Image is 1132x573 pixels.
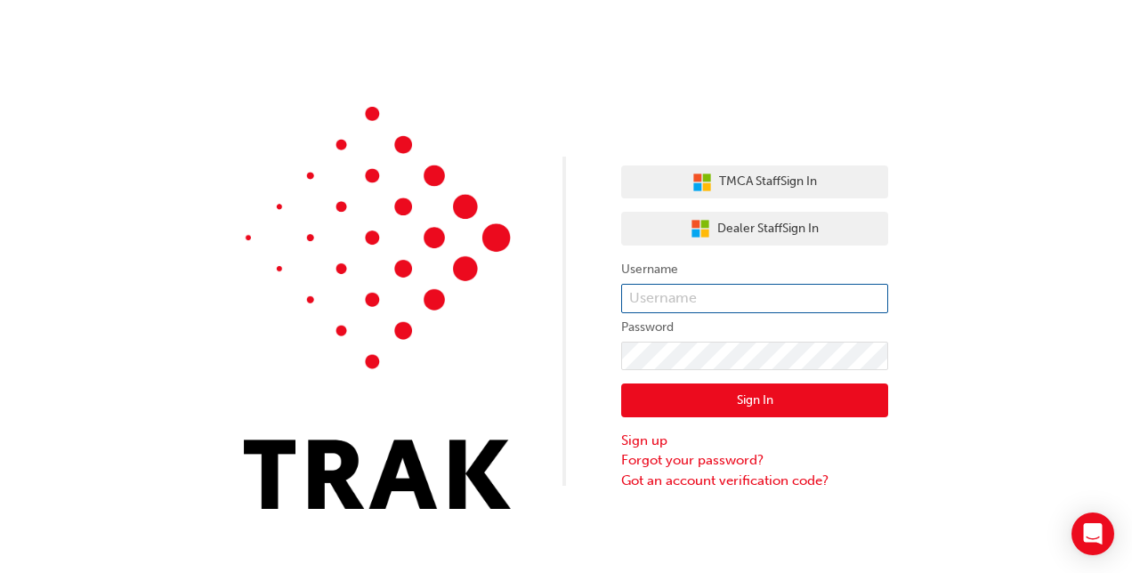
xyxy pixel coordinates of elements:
span: TMCA Staff Sign In [719,172,817,192]
label: Password [621,317,888,338]
button: Dealer StaffSign In [621,212,888,246]
button: TMCA StaffSign In [621,165,888,199]
input: Username [621,284,888,314]
img: Trak [244,107,511,509]
a: Forgot your password? [621,450,888,471]
span: Dealer Staff Sign In [717,219,819,239]
div: Open Intercom Messenger [1071,512,1114,555]
a: Sign up [621,431,888,451]
a: Got an account verification code? [621,471,888,491]
button: Sign In [621,383,888,417]
label: Username [621,259,888,280]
